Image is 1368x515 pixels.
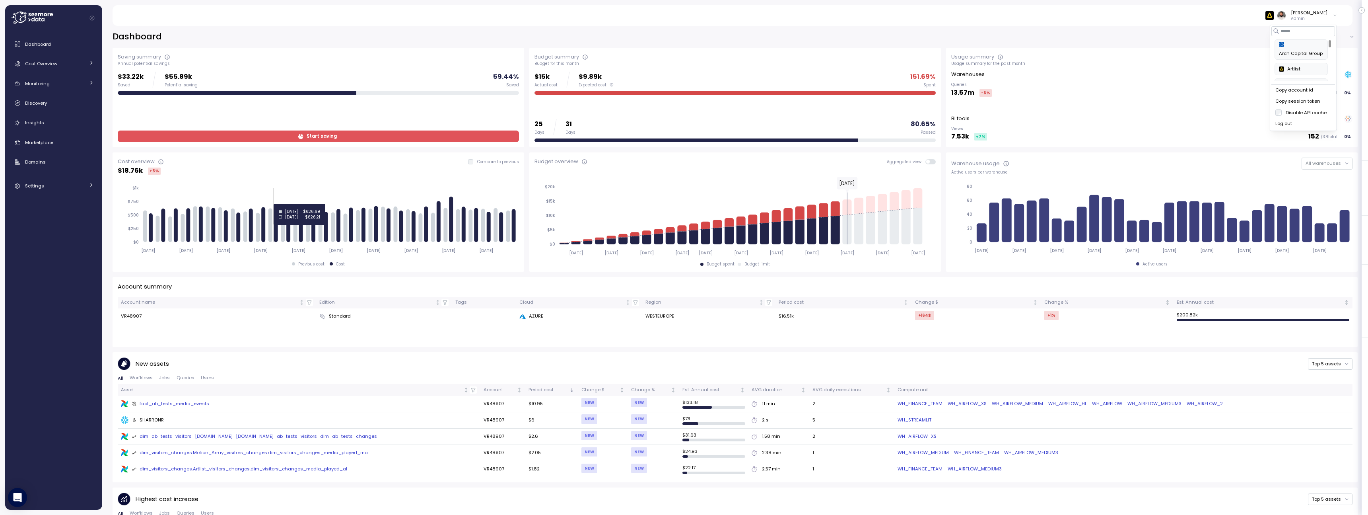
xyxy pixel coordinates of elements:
text: [DATE] [839,180,855,187]
p: Queries [951,82,992,88]
div: Not sorted [758,300,764,305]
th: AVG durationNot sorted [748,384,809,396]
th: AssetNot sorted [118,384,480,396]
tspan: [DATE] [699,250,713,256]
div: NEW [581,414,597,423]
td: $ 73 [679,412,748,429]
div: Log out [1275,120,1331,127]
a: dim_visitors_changes.Artlist_visitors_changes.dim_visitors_changes_media_played_al [121,465,477,473]
div: AVG duration [752,386,799,394]
div: AZURE [519,313,639,320]
div: Change % [1044,299,1163,306]
td: VR48907 [480,429,525,445]
div: Saved [118,82,144,88]
p: BI tools [951,115,970,123]
div: Asset [121,386,462,394]
span: Start saving [307,131,337,142]
p: New assets [136,359,169,369]
th: RegionNot sorted [642,297,775,308]
td: $6 [525,412,578,429]
span: Aggregated view [887,159,925,164]
div: AVG daily executions [812,386,884,394]
div: Copy account id [1275,87,1331,94]
th: AccountNot sorted [480,384,525,396]
span: Insights [25,119,44,126]
div: NEW [631,447,647,456]
tspan: [DATE] [640,250,654,256]
div: Budget overview [534,158,578,166]
td: VR48907 [480,412,525,429]
tspan: 60 [967,198,972,203]
p: $9.89k [579,72,614,82]
div: dim_ab_tests_visitors_[DOMAIN_NAME]_[DOMAIN_NAME]_ab_tests_visitors_dim_ab_tests_changes [132,433,377,440]
div: 0 % [1343,133,1352,140]
tspan: [DATE] [367,248,381,253]
div: Active users per warehouse [951,170,1352,175]
div: NEW [581,398,597,407]
p: Account summary [118,282,172,291]
a: Domains [8,154,99,170]
span: All warehouses [1306,160,1341,166]
tspan: [DATE] [329,248,343,253]
p: 152 [1308,131,1319,142]
td: WESTEUROPE [642,308,775,324]
a: WH_AIRFLOW_MEDIUM [898,449,949,456]
p: Compare to previous [477,159,519,165]
p: $33.22k [118,72,144,82]
a: Insights [8,115,99,131]
div: +164 $ [915,311,934,320]
span: Domains [25,159,46,165]
p: Admin [1291,16,1327,21]
td: VR48907 [480,461,525,477]
div: Not sorted [463,387,469,393]
a: WH_FINANCE_TEAM [898,400,942,408]
h2: Dashboard [113,31,162,43]
th: Est. Annual costNot sorted [1174,297,1352,308]
div: [PERSON_NAME] [1291,10,1327,16]
p: / 371 total [1321,134,1337,140]
td: VR48907 [118,308,316,324]
div: Annual potential savings [118,61,519,66]
p: 13.57m [951,88,974,98]
span: Cost Overview [25,60,57,67]
button: Top 5 assets [1308,358,1352,370]
tspan: [DATE] [876,250,890,256]
td: 2 [809,429,894,445]
a: Start saving [118,131,519,142]
a: Dashboard [8,36,99,52]
tspan: [DATE] [569,250,583,256]
div: NEW [631,398,647,407]
tspan: [DATE] [254,248,268,253]
p: 7.53k [951,131,969,142]
a: WH_AIRFLOW_MEDIUM3 [948,466,1002,473]
a: WH_AIRFLOW_MEDIUM3 [1127,400,1181,408]
a: Settings [8,178,99,194]
p: 151.69 % [910,72,936,82]
div: +1 % [1044,311,1059,320]
div: Cost overview [118,158,155,166]
td: $16.51k [775,308,912,324]
div: Compute unit [898,386,1349,394]
span: Expected cost [579,82,606,88]
tspan: [DATE] [141,248,155,253]
div: Artlist [1279,66,1324,73]
div: Days [534,130,544,135]
td: $ 24.93 [679,445,748,461]
div: NEW [631,431,647,440]
div: Usage summary [951,53,994,61]
tspan: $0 [133,240,139,245]
tspan: [DATE] [840,250,854,256]
a: dim_visitors_changes.Motion_Array_visitors_changes.dim_visitors_changes_media_played_ma [121,449,477,457]
div: dim_visitors_changes.Artlist_visitors_changes.dim_visitors_changes_media_played_al [132,466,348,473]
tspan: $15k [546,199,555,204]
span: Settings [25,183,44,189]
tspan: 80 [967,184,972,189]
div: 1.58 min [762,433,780,440]
a: WH_AIRFLOW_MEDIUM3 [1004,449,1058,456]
tspan: $1k [132,185,139,191]
div: +5 % [148,168,161,175]
div: Est. Annual cost [1177,299,1343,306]
div: Usage summary for the past month [951,61,1352,66]
tspan: [DATE] [604,250,618,256]
div: Spent [923,82,936,88]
